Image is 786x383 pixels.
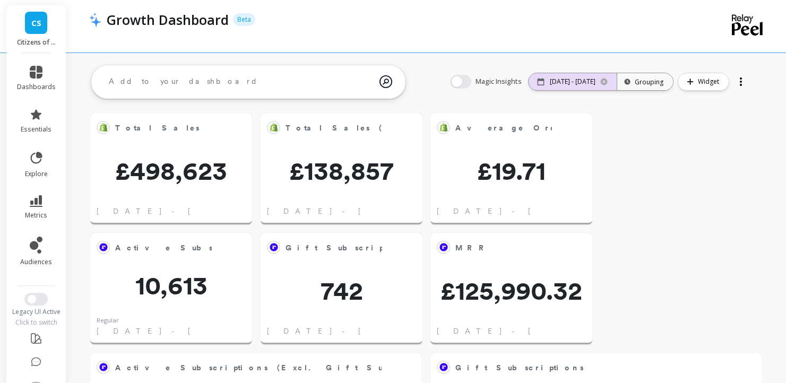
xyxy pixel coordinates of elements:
div: Regular [97,316,119,325]
div: Click to switch [6,318,66,327]
span: [DATE] - [DATE] [267,326,425,336]
div: Legacy UI Active [6,308,66,316]
span: Gift Subscriptions [455,360,722,375]
span: Total Sales (Non-club) [286,123,450,134]
img: logo_orange.svg [17,17,25,25]
span: MRR [455,242,490,254]
span: Total Sales [115,120,212,135]
img: tab_keywords_by_traffic_grey.svg [106,62,114,70]
p: Citizens of Soil [17,38,56,47]
div: Grouping [627,77,663,87]
span: MRR [455,240,552,255]
img: tab_domain_overview_orange.svg [29,62,37,70]
span: [DATE] - [DATE] [97,206,254,216]
span: £138,857 [261,158,422,184]
span: CS [31,17,41,29]
span: essentials [21,125,51,134]
button: Switch to New UI [24,293,48,306]
span: Gift Subscriptions [455,362,584,373]
img: magic search icon [379,67,392,96]
button: Widget [678,73,729,91]
span: Total Sales [115,123,200,134]
span: Magic Insights [476,76,524,87]
div: Domain: [DOMAIN_NAME] [28,28,117,36]
span: [DATE] - [DATE] [267,206,425,216]
span: Active Subscriptions (Excl. Gift Subscriptions) [115,360,382,375]
span: explore [25,170,48,178]
div: Keywords by Traffic [117,63,179,69]
span: £125,990.32 [430,278,592,303]
img: website_grey.svg [17,28,25,36]
span: £498,623 [90,158,252,184]
span: audiences [20,258,52,266]
span: [DATE] - [DATE] [437,326,594,336]
span: Widget [698,76,722,87]
div: Domain Overview [40,63,95,69]
div: v 4.0.25 [30,17,52,25]
span: [DATE] - [DATE] [97,326,254,336]
span: 742 [261,278,422,303]
span: Average Order Value [455,120,552,135]
span: Active Subscriptions (Excl. Gift Subscriptions) [115,362,458,373]
img: header icon [89,12,101,27]
span: metrics [25,211,47,220]
span: Average Order Value [455,123,615,134]
span: Total Sales (Non-club) [286,120,382,135]
span: dashboards [17,83,56,91]
p: Growth Dashboard [107,11,229,29]
p: [DATE] - [DATE] [550,77,595,86]
span: [DATE] - [DATE] [437,206,594,216]
span: Gift Subscriptions [286,242,414,254]
span: Active Subscriptions (Excl. Gift Subscriptions) [115,242,458,254]
span: Active Subscriptions (Excl. Gift Subscriptions) [115,240,212,255]
span: 10,613 [90,273,252,298]
span: £19.71 [430,158,592,184]
span: Gift Subscriptions [286,240,382,255]
p: Beta [233,13,255,26]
